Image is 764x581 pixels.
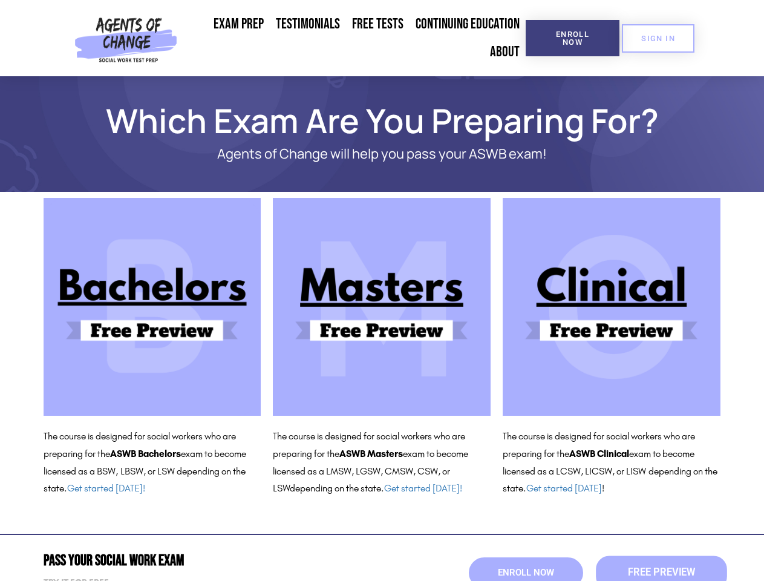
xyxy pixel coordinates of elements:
[569,448,629,459] b: ASWB Clinical
[270,10,346,38] a: Testimonials
[346,10,410,38] a: Free Tests
[523,482,604,494] span: . !
[44,553,376,568] h2: Pass Your Social Work Exam
[110,448,181,459] b: ASWB Bachelors
[503,428,720,497] p: The course is designed for social workers who are preparing for the exam to become licensed as a ...
[67,482,145,494] a: Get started [DATE]!
[545,30,600,46] span: Enroll Now
[526,20,619,56] a: Enroll Now
[384,482,462,494] a: Get started [DATE]!
[526,482,602,494] a: Get started [DATE]
[44,428,261,497] p: The course is designed for social workers who are preparing for the exam to become licensed as a ...
[290,482,462,494] span: depending on the state.
[622,24,694,53] a: SIGN IN
[498,568,554,577] span: Enroll Now
[273,428,491,497] p: The course is designed for social workers who are preparing for the exam to become licensed as a ...
[339,448,403,459] b: ASWB Masters
[207,10,270,38] a: Exam Prep
[410,10,526,38] a: Continuing Education
[641,34,675,42] span: SIGN IN
[38,107,727,134] h1: Which Exam Are You Preparing For?
[182,10,526,66] nav: Menu
[86,146,679,162] p: Agents of Change will help you pass your ASWB exam!
[627,568,694,578] span: Free Preview
[484,38,526,66] a: About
